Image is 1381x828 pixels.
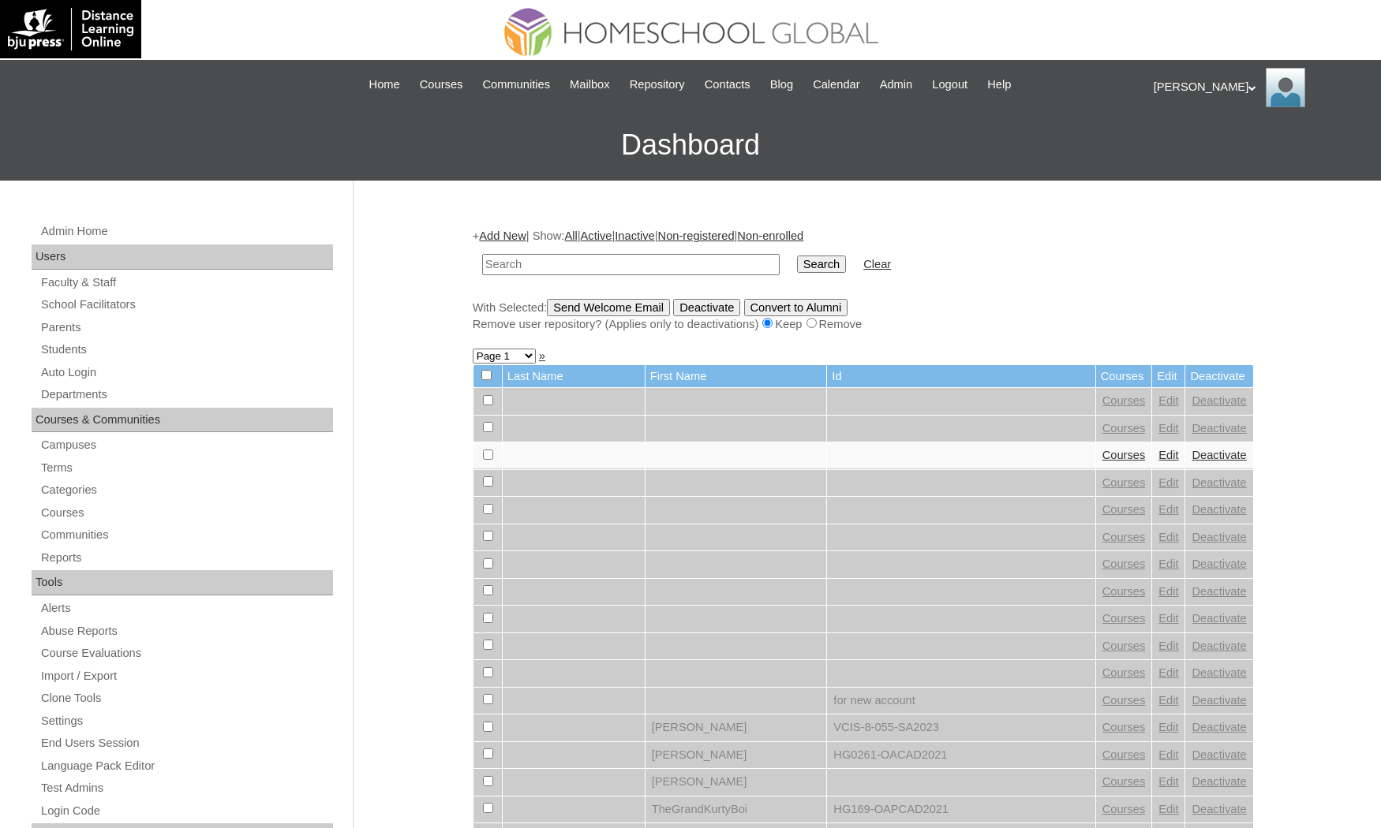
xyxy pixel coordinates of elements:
a: Blog [762,76,801,94]
span: Contacts [705,76,750,94]
a: Deactivate [1192,612,1246,625]
a: Edit [1158,558,1178,570]
a: Import / Export [39,666,333,686]
a: Inactive [615,229,655,242]
a: Calendar [805,76,867,94]
span: Logout [932,76,967,94]
a: Clear [863,258,891,270]
a: Courses [1102,394,1146,407]
a: Deactivate [1192,558,1246,570]
td: [PERSON_NAME] [646,742,827,769]
a: Edit [1158,449,1178,461]
a: Campuses [39,435,333,455]
a: Deactivate [1192,666,1246,679]
a: Edit [1158,775,1178,788]
a: Edit [1158,394,1178,407]
td: [PERSON_NAME] [646,714,827,741]
a: Add New [479,229,526,242]
a: Edit [1158,422,1178,435]
a: Deactivate [1192,721,1246,733]
div: Users [32,244,333,270]
a: Alerts [39,599,333,618]
a: Test Admins [39,778,333,798]
div: + | Show: | | | | [473,228,1254,332]
a: Edit [1158,803,1178,815]
td: Id [827,365,1095,388]
span: Help [987,76,1011,94]
input: Deactivate [673,299,740,316]
a: Admin Home [39,222,333,241]
a: Courses [1102,775,1146,788]
a: Edit [1158,531,1178,543]
a: Deactivate [1192,531,1246,543]
span: Repository [630,76,685,94]
td: VCIS-8-055-SA2023 [827,714,1095,741]
a: Courses [1102,422,1146,435]
a: Courses [1102,449,1146,461]
a: Abuse Reports [39,621,333,641]
a: Edit [1158,748,1178,761]
a: Clone Tools [39,688,333,708]
a: Deactivate [1192,503,1246,516]
a: Categories [39,480,333,500]
span: Home [369,76,400,94]
a: Course Evaluations [39,643,333,663]
a: Contacts [697,76,758,94]
div: [PERSON_NAME] [1154,68,1365,107]
a: Students [39,340,333,360]
a: Deactivate [1192,585,1246,598]
td: [PERSON_NAME] [646,769,827,796]
a: Departments [39,385,333,405]
input: Send Welcome Email [547,299,670,316]
a: Edit [1158,612,1178,625]
td: Courses [1096,365,1152,388]
a: School Facilitators [39,295,333,315]
a: Courses [1102,558,1146,570]
td: for new account [827,688,1095,714]
a: Communities [474,76,558,94]
td: Last Name [503,365,645,388]
input: Search [797,255,846,273]
td: Deactivate [1185,365,1252,388]
a: Mailbox [562,76,618,94]
a: Deactivate [1192,803,1246,815]
a: Courses [1102,748,1146,761]
a: Courses [1102,476,1146,489]
a: Logout [924,76,975,94]
a: Terms [39,458,333,478]
a: » [539,349,545,362]
a: Non-enrolled [737,229,803,242]
div: Courses & Communities [32,408,333,433]
div: With Selected: [473,299,1254,333]
a: Courses [1102,640,1146,652]
td: TheGrandKurtyBoi [646,796,827,823]
a: Admin [872,76,921,94]
a: Courses [39,503,333,523]
a: Active [581,229,612,242]
a: Courses [1102,803,1146,815]
a: Deactivate [1192,640,1246,652]
a: Deactivate [1192,422,1246,435]
span: Mailbox [570,76,610,94]
a: Courses [1102,503,1146,516]
a: Edit [1158,694,1178,707]
h3: Dashboard [8,110,1373,181]
a: Deactivate [1192,748,1246,761]
a: Reports [39,548,333,568]
a: Edit [1158,503,1178,516]
a: Deactivate [1192,694,1246,707]
a: Deactivate [1192,476,1246,489]
img: Ariane Ebuen [1266,68,1305,107]
div: Remove user repository? (Applies only to deactivations) Keep Remove [473,316,1254,333]
a: Courses [1102,531,1146,543]
a: Help [979,76,1019,94]
a: Settings [39,711,333,731]
td: First Name [646,365,827,388]
a: Communities [39,525,333,545]
span: Blog [770,76,793,94]
span: Courses [420,76,463,94]
input: Convert to Alumni [744,299,848,316]
a: Language Pack Editor [39,756,333,776]
a: Courses [1102,612,1146,625]
a: Courses [1102,721,1146,733]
